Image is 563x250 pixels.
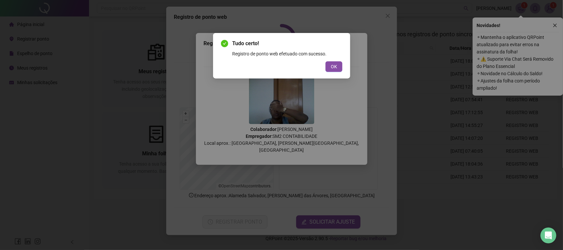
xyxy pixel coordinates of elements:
[331,63,337,70] span: OK
[541,228,556,243] div: Open Intercom Messenger
[232,40,342,47] span: Tudo certo!
[232,50,342,57] div: Registro de ponto web efetuado com sucesso.
[326,61,342,72] button: OK
[221,40,228,47] span: check-circle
